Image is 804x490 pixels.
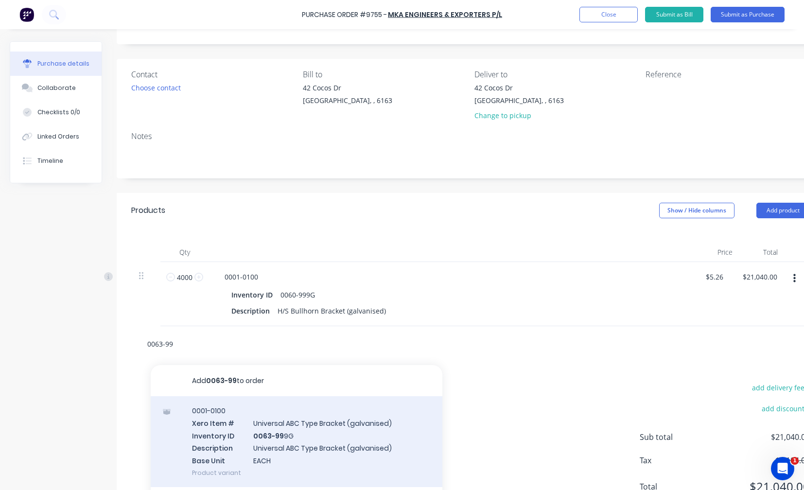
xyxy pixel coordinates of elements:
[101,85,105,94] span: •
[31,82,43,94] img: Profile image for Team
[31,328,303,339] div: ✅ The “Complete” status now shows the correct colour.
[303,83,392,93] div: 42 Cocos Dr
[474,95,564,105] div: [GEOGRAPHIC_DATA], , 6163
[37,157,63,165] div: Timeline
[31,104,303,115] div: Hey, Factory pro [PERSON_NAME]
[19,7,34,22] img: Factory
[645,7,703,22] button: Submit as Bill
[158,197,238,207] b: Work Orders PDFs
[302,10,387,20] div: Purchase Order #9755 -
[147,334,341,353] input: Start typing to add a product...
[83,36,134,47] div: Improvement
[31,256,303,268] div: ✅ Company logos on PDFs now display correctly
[31,357,167,367] b: 💬 We’d love your feedback
[31,296,303,319] div: ✅ Duplicate sales order numbers when creating new orders have been fixed
[474,110,564,121] div: Change to pickup
[31,155,103,165] b: 🚀 What's New
[711,7,785,22] button: Submit as Purchase
[131,83,181,93] div: Choose contact
[49,85,81,94] span: Shared by
[31,375,303,411] div: Jump in and explore the updates—and as always, we’re keen to hear your thoughts! Just open up Mes...
[10,76,102,100] button: Collaborate
[771,457,794,480] iframe: Intercom live chat
[695,243,740,262] div: Price
[303,69,467,80] div: Bill to
[311,4,328,21] div: Close
[659,203,734,218] button: Show / Hide columns
[640,455,713,466] span: Tax
[292,4,311,22] button: Collapse window
[160,243,209,262] div: Qty
[640,431,713,443] span: Sub total
[107,85,129,92] span: [DATE]
[179,124,212,134] b: Factory
[151,365,442,396] button: Add0063-99to order
[31,123,303,147] div: Here’s your quick weekly update from —packed with improvements to help your workflow run like clo...
[791,457,799,465] span: 1
[579,7,638,22] button: Close
[274,304,390,318] div: H/S Bullhorn Bracket (galvanised)
[10,52,102,76] button: Purchase details
[37,108,80,117] div: Checklists 0/0
[474,69,639,80] div: Deliver to
[10,124,102,149] button: Linked Orders
[31,388,293,410] code: Share it with us
[6,4,25,22] button: go back
[217,270,266,284] div: 0001-0100
[31,47,303,72] h1: Factory Weekly Updates - [DATE]
[131,205,165,216] div: Products
[10,100,102,124] button: Checklists 0/0
[740,243,786,262] div: Total
[37,132,79,141] div: Linked Orders
[303,95,392,105] div: [GEOGRAPHIC_DATA], , 6163
[31,238,146,248] b: 🔧 Updates and Tweaks
[82,85,99,94] span: Team
[227,288,277,302] div: Inventory ID
[37,84,76,92] div: Collaborate
[388,10,502,19] a: MKA Engineers & Exporters P/L
[31,36,79,47] div: New feature
[10,149,102,173] button: Timeline
[277,288,319,302] div: 0060-999G
[37,59,89,68] div: Purchase details
[155,5,182,21] h1: News
[227,304,274,318] div: Description
[474,83,564,93] div: 42 Cocos Dr
[131,69,296,80] div: Contact
[31,276,303,288] div: ✅ Markups now apply correctly on custom kit items
[31,174,198,183] b: 🧩 Custom Fields on Customised PDFs
[31,173,303,220] div: You can now add custom columns as fields on your and .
